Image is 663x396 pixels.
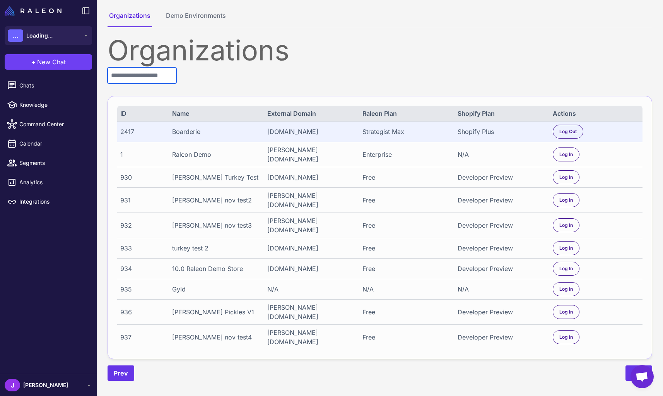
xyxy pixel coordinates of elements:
[559,222,573,229] span: Log In
[5,26,92,45] button: ...Loading...
[5,379,20,391] div: J
[553,109,639,118] div: Actions
[172,109,259,118] div: Name
[120,285,164,294] div: 935
[362,243,449,253] div: Free
[19,197,87,206] span: Integrations
[3,116,94,132] a: Command Center
[458,243,544,253] div: Developer Preview
[172,285,259,294] div: Gyld
[559,286,573,293] span: Log In
[458,307,544,317] div: Developer Preview
[267,328,354,346] div: [PERSON_NAME][DOMAIN_NAME]
[3,194,94,210] a: Integrations
[267,173,354,182] div: [DOMAIN_NAME]
[108,11,152,27] button: Organizations
[267,145,354,164] div: [PERSON_NAME][DOMAIN_NAME]
[37,57,66,67] span: New Chat
[172,333,259,342] div: [PERSON_NAME] nov test4
[267,243,354,253] div: [DOMAIN_NAME]
[19,101,87,109] span: Knowledge
[362,195,449,205] div: Free
[631,365,654,388] a: Open chat
[362,307,449,317] div: Free
[362,127,449,136] div: Strategist Max
[559,245,573,252] span: Log In
[3,155,94,171] a: Segments
[172,127,259,136] div: Boarderie
[26,31,53,40] span: Loading...
[172,173,259,182] div: [PERSON_NAME] Turkey Test
[19,159,87,167] span: Segments
[5,54,92,70] button: +New Chat
[458,127,544,136] div: Shopify Plus
[362,264,449,273] div: Free
[120,264,164,273] div: 934
[458,195,544,205] div: Developer Preview
[120,195,164,205] div: 931
[362,109,449,118] div: Raleon Plan
[172,264,259,273] div: 10.0 Raleon Demo Store
[164,11,227,27] button: Demo Environments
[172,243,259,253] div: turkey test 2
[120,109,164,118] div: ID
[362,333,449,342] div: Free
[3,77,94,94] a: Chats
[458,221,544,230] div: Developer Preview
[19,139,87,148] span: Calendar
[3,135,94,152] a: Calendar
[458,333,544,342] div: Developer Preview
[19,178,87,187] span: Analytics
[172,307,259,317] div: [PERSON_NAME] Pickles V1
[559,174,573,181] span: Log In
[267,303,354,321] div: [PERSON_NAME][DOMAIN_NAME]
[267,109,354,118] div: External Domain
[458,264,544,273] div: Developer Preview
[267,264,354,273] div: [DOMAIN_NAME]
[3,174,94,190] a: Analytics
[120,333,164,342] div: 937
[120,173,164,182] div: 930
[31,57,36,67] span: +
[458,173,544,182] div: Developer Preview
[5,6,62,15] img: Raleon Logo
[559,197,573,204] span: Log In
[267,216,354,235] div: [PERSON_NAME][DOMAIN_NAME]
[108,365,134,381] button: Prev
[362,150,449,159] div: Enterprise
[559,128,577,135] span: Log Out
[172,195,259,205] div: [PERSON_NAME] nov test2
[19,120,87,129] span: Command Center
[172,221,259,230] div: [PERSON_NAME] nov test3
[120,307,164,317] div: 936
[559,334,573,341] span: Log In
[458,150,544,159] div: N/A
[19,81,87,90] span: Chats
[625,365,652,381] button: Next
[267,285,354,294] div: N/A
[267,127,354,136] div: [DOMAIN_NAME]
[362,285,449,294] div: N/A
[120,127,164,136] div: 2417
[559,151,573,158] span: Log In
[120,221,164,230] div: 932
[120,243,164,253] div: 933
[267,191,354,209] div: [PERSON_NAME][DOMAIN_NAME]
[559,265,573,272] span: Log In
[120,150,164,159] div: 1
[362,221,449,230] div: Free
[108,36,652,64] div: Organizations
[172,150,259,159] div: Raleon Demo
[23,381,68,389] span: [PERSON_NAME]
[458,109,544,118] div: Shopify Plan
[8,29,23,42] div: ...
[458,285,544,294] div: N/A
[362,173,449,182] div: Free
[559,309,573,315] span: Log In
[3,97,94,113] a: Knowledge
